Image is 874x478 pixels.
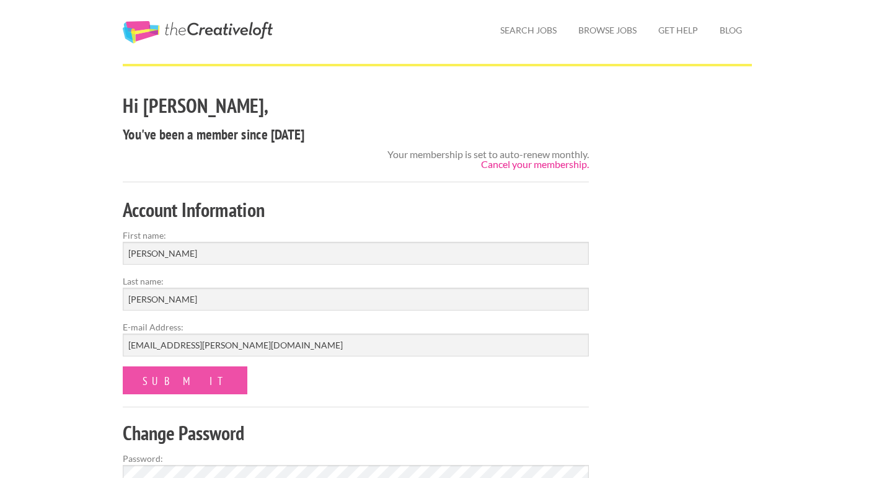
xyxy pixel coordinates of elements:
div: Your membership is set to auto-renew monthly. [387,149,589,169]
label: E-mail Address: [123,321,589,334]
label: Password: [123,452,589,465]
a: Browse Jobs [568,16,647,45]
label: Last name: [123,275,589,288]
a: Cancel your membership. [481,158,589,170]
a: Search Jobs [490,16,567,45]
a: Blog [710,16,752,45]
a: The Creative Loft [123,21,273,43]
h2: Hi [PERSON_NAME], [123,92,589,120]
input: Submit [123,366,247,394]
h2: Account Information [123,196,589,224]
label: First name: [123,229,589,242]
h4: You've been a member since [DATE] [123,125,589,144]
a: Get Help [648,16,708,45]
h2: Change Password [123,419,589,447]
